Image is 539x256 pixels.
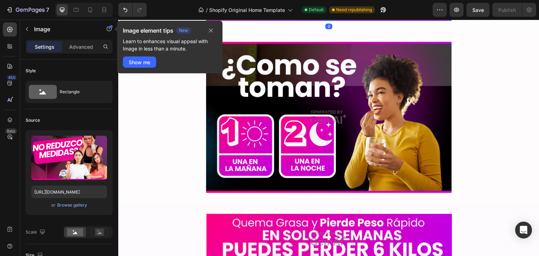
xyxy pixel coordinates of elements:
div: Style [26,68,36,74]
button: Publish [492,3,522,17]
div: Rectangle [60,84,102,100]
span: Default [309,7,324,13]
div: Source [26,117,40,123]
iframe: Design area [118,20,539,256]
div: Browse gallery [57,202,87,208]
p: Settings [35,43,54,50]
input: https://example.com/image.jpg [31,186,107,198]
button: Browse gallery [57,202,87,209]
p: Advanced [69,43,93,50]
span: or [51,201,55,209]
div: 450 [7,75,17,80]
div: Beta [5,128,17,134]
span: Shopify Original Home Template [209,6,285,14]
div: Scale [26,228,47,237]
span: Save [472,7,484,13]
div: Open Intercom Messenger [515,222,532,238]
p: Image [34,25,94,33]
span: Need republishing [336,7,372,13]
img: Alt image [88,194,334,244]
p: 7 [46,6,49,14]
button: Save [466,3,490,17]
img: preview-image [31,136,107,180]
div: Undo/Redo [118,3,147,17]
span: / [206,6,208,14]
button: 7 [3,3,52,17]
div: Publish [498,6,516,14]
